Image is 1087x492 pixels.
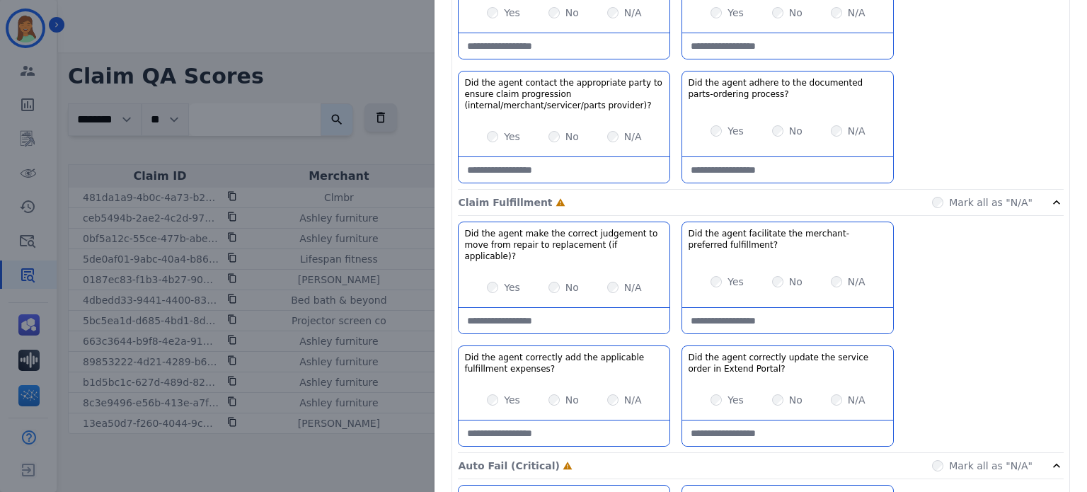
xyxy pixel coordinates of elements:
[848,6,865,20] label: N/A
[565,393,579,407] label: No
[624,393,642,407] label: N/A
[949,195,1033,210] label: Mark all as "N/A"
[727,124,744,138] label: Yes
[789,393,803,407] label: No
[624,280,642,294] label: N/A
[565,280,579,294] label: No
[727,6,744,20] label: Yes
[504,280,520,294] label: Yes
[688,77,887,100] h3: Did the agent adhere to the documented parts-ordering process?
[458,459,559,473] p: Auto Fail (Critical)
[727,393,744,407] label: Yes
[624,130,642,144] label: N/A
[688,228,887,251] h3: Did the agent facilitate the merchant-preferred fulfillment?
[624,6,642,20] label: N/A
[848,124,865,138] label: N/A
[565,130,579,144] label: No
[565,6,579,20] label: No
[464,228,664,262] h3: Did the agent make the correct judgement to move from repair to replacement (if applicable)?
[464,77,664,111] h3: Did the agent contact the appropriate party to ensure claim progression (internal/merchant/servic...
[789,6,803,20] label: No
[949,459,1033,473] label: Mark all as "N/A"
[504,393,520,407] label: Yes
[848,393,865,407] label: N/A
[789,124,803,138] label: No
[458,195,552,210] p: Claim Fulfillment
[789,275,803,289] label: No
[504,130,520,144] label: Yes
[464,352,664,374] h3: Did the agent correctly add the applicable fulfillment expenses?
[727,275,744,289] label: Yes
[504,6,520,20] label: Yes
[688,352,887,374] h3: Did the agent correctly update the service order in Extend Portal?
[848,275,865,289] label: N/A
